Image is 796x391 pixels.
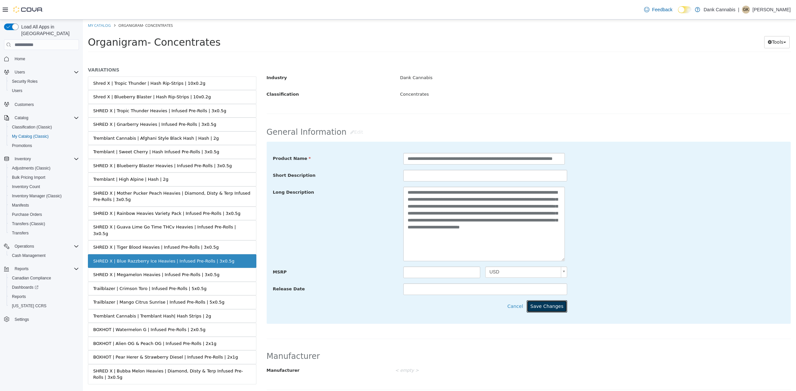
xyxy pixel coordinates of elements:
[12,68,79,76] span: Users
[1,315,82,324] button: Settings
[12,166,50,171] span: Adjustments (Classic)
[10,334,155,341] div: BOXHOT | Pear Herer & Strawberry Diesel | Infused Pre-Rolls | 2x1g
[9,211,79,219] span: Purchase Orders
[9,252,79,260] span: Cash Management
[15,317,29,322] span: Settings
[12,101,36,109] a: Customers
[12,143,32,148] span: Promotions
[7,228,82,238] button: Transfers
[9,123,55,131] a: Classification (Classic)
[9,173,48,181] a: Bulk Pricing Import
[12,175,45,180] span: Bulk Pricing Import
[1,54,82,64] button: Home
[12,114,79,122] span: Catalog
[12,88,22,93] span: Users
[7,132,82,141] button: My Catalog (Classic)
[652,6,672,13] span: Feedback
[12,134,49,139] span: My Catalog (Classic)
[7,201,82,210] button: Manifests
[7,301,82,311] button: [US_STATE] CCRS
[9,274,79,282] span: Canadian Compliance
[19,24,79,37] span: Load All Apps in [GEOGRAPHIC_DATA]
[9,302,79,310] span: Washington CCRS
[12,184,40,189] span: Inventory Count
[15,102,34,107] span: Customers
[9,283,79,291] span: Dashboards
[312,345,668,357] div: < empty >
[12,114,31,122] button: Catalog
[7,219,82,228] button: Transfers (Classic)
[9,293,79,301] span: Reports
[9,142,35,150] a: Promotions
[10,143,149,150] div: SHRED X | Blueberry Blaster Heavies | Infused Pre-Rolls | 3x0.5g
[10,116,136,122] div: Tremblant Cannabis | Afghani Style Black Hash | Hash | 2g
[12,253,45,258] span: Cash Management
[184,56,204,61] span: Industry
[753,6,791,14] p: [PERSON_NAME]
[1,68,82,77] button: Users
[738,6,739,14] p: |
[10,224,136,231] div: SHRED X | Tiger Blood Heavies | Infused Pre-Rolls | 3x0.5g
[10,102,133,108] div: SHRED X | Gnarberry Heavies | Infused Pre-Rolls | 3x0.5g
[13,6,43,13] img: Cova
[7,173,82,182] button: Bulk Pricing Import
[5,3,28,8] a: My Catalog
[10,61,122,67] div: Shred X | Tropic Thunder | Hash Rip-Strips | 10x0.2g
[15,70,25,75] span: Users
[10,266,124,272] div: Trailblazer | Crimson Toro | Infused Pre-Rolls | 5x0.5g
[9,252,48,260] a: Cash Management
[9,132,51,140] a: My Catalog (Classic)
[190,267,222,272] span: Release Date
[10,191,158,197] div: SHRED X | Rainbow Heavies Variety Pack | Infused Pre-Rolls | 3x0.5g
[12,242,79,250] span: Operations
[10,321,134,327] div: BOXHOT | Alien OG & Peach OG | Infused Pre-Rolls | 2x1g
[190,136,228,141] span: Product Name
[10,348,168,361] div: SHRED X | Bubba Melon Heavies | Diamond, Disty & Terp Infused Pre-Rolls | 3x0.5g
[184,332,708,342] h2: Manufacturer
[312,53,713,64] div: Dank Cannabis
[9,302,49,310] a: [US_STATE] CCRS
[10,129,136,136] div: Tremblant | Sweet Cherry | Hash Infused Pre-Rolls | 3x0.5g
[12,303,46,309] span: [US_STATE] CCRS
[444,281,484,293] button: Save Changes
[9,283,41,291] a: Dashboards
[12,212,42,217] span: Purchase Orders
[1,264,82,273] button: Reports
[10,279,142,286] div: Trailblazer | Mango Citrus Sunrise | Infused Pre-Rolls | 5x0.5g
[15,266,29,271] span: Reports
[10,293,128,300] div: Tremblant Cannabis | Tremblant Hash| Hash Strips | 2g
[10,204,168,217] div: SHRED X | Guava Lime Go Time THCv Heavies | Infused Pre-Rolls | 3x0.5g
[5,17,138,28] span: Organigram- Concentrates
[9,183,43,191] a: Inventory Count
[9,220,48,228] a: Transfers (Classic)
[10,74,128,81] div: Shred X | Blueberry Blaster | Hash Rip-Strips | 10x0.2g
[7,164,82,173] button: Adjustments (Classic)
[10,307,122,314] div: BOXHOT | Watermelon G | Infused Pre-Rolls | 2x0.5g
[9,87,79,95] span: Users
[12,79,37,84] span: Security Roles
[7,86,82,95] button: Users
[9,229,79,237] span: Transfers
[7,191,82,201] button: Inventory Manager (Classic)
[9,293,29,301] a: Reports
[12,68,28,76] button: Users
[12,316,32,323] a: Settings
[9,77,40,85] a: Security Roles
[15,156,31,162] span: Inventory
[5,47,173,53] h5: VARIATIONS
[264,107,284,119] button: Edit
[743,6,749,14] span: GK
[7,283,82,292] a: Dashboards
[703,6,735,14] p: Dank Cannabis
[12,285,38,290] span: Dashboards
[9,142,79,150] span: Promotions
[9,274,54,282] a: Canadian Compliance
[678,6,692,13] input: Dark Mode
[12,242,37,250] button: Operations
[7,273,82,283] button: Canadian Compliance
[9,183,79,191] span: Inventory Count
[9,220,79,228] span: Transfers (Classic)
[12,294,26,299] span: Reports
[403,247,475,258] span: USD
